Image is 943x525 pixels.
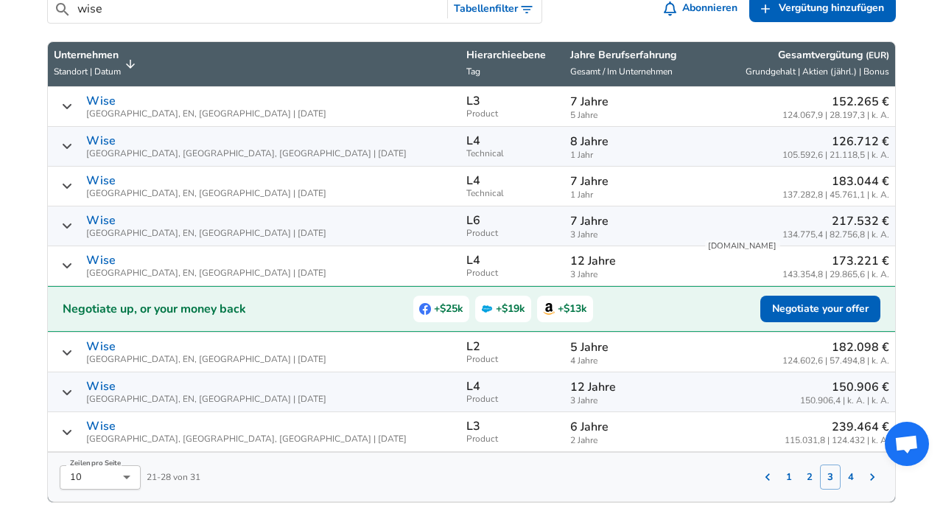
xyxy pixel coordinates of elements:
[543,303,555,315] img: Amazon
[782,111,889,120] span: 124.067,9 | 28.197,3 | k. A.
[782,150,889,160] span: 105.592,6 | 21.118,5 | k. A.
[570,93,692,111] p: 7 Jahre
[570,66,673,77] span: Gesamt / Im Unternehmen
[785,436,889,445] span: 115.031,8 | 124.432 | k. A.
[466,109,558,119] span: Product
[466,268,558,278] span: Product
[570,396,692,406] span: 3 Jahre
[86,434,407,444] span: [GEOGRAPHIC_DATA], [GEOGRAPHIC_DATA], [GEOGRAPHIC_DATA] | [DATE]
[782,252,889,270] p: 173.221 €
[537,296,593,322] span: +$13k
[86,149,407,159] span: [GEOGRAPHIC_DATA], [GEOGRAPHIC_DATA], [GEOGRAPHIC_DATA] | [DATE]
[570,111,692,120] span: 5 Jahre
[570,436,692,445] span: 2 Jahre
[54,66,121,77] span: Standort | Datum
[466,149,558,159] span: Technical
[466,229,558,238] span: Product
[782,133,889,150] p: 126.712 €
[466,66,480,77] span: Tag
[466,355,558,364] span: Product
[746,66,889,77] span: Grundgehalt | Aktien (jährl.) | Bonus
[782,338,889,356] p: 182.098 €
[413,296,469,322] span: +$25k
[86,109,326,119] span: [GEOGRAPHIC_DATA], EN, [GEOGRAPHIC_DATA] | [DATE]
[782,270,889,279] span: 143.354,8 | 29.865,6 | k. A.
[782,93,889,111] p: 152.265 €
[466,174,480,187] p: L4
[466,48,558,63] p: Hierarchieebene
[48,453,200,490] div: 21 - 28 von 31
[885,422,929,466] div: Chat öffnen
[799,465,820,490] button: 2
[782,212,889,230] p: 217.532 €
[466,134,480,147] p: L4
[60,465,141,490] div: 10
[760,296,880,323] button: Negotiate your offer
[70,459,121,467] label: Zeilen pro Seite
[785,418,889,436] p: 239.464 €
[782,190,889,200] span: 137.282,8 | 45.761,1 | k. A.
[570,173,692,190] p: 7 Jahre
[466,394,558,404] span: Product
[570,252,692,270] p: 12 Jahre
[570,230,692,240] span: 3 Jahre
[570,48,692,63] p: Jahre Berufserfahrung
[782,230,889,240] span: 134.775,4 | 82.756,8 | k. A.
[466,340,480,353] p: L2
[782,356,889,366] span: 124.602,6 | 57.494,8 | k. A.
[570,190,692,200] span: 1 Jahr
[820,465,841,490] button: 3
[86,340,116,353] a: Wise
[481,303,493,315] img: Salesforce
[704,48,889,80] span: Gesamtvergütung (EUR) Grundgehalt | Aktien (jährl.) | Bonus
[772,300,869,319] span: Negotiate your offer
[782,173,889,190] p: 183.044 €
[466,189,558,198] span: Technical
[54,48,121,63] p: Unternehmen
[466,214,480,227] p: L6
[570,212,692,230] p: 7 Jahre
[86,380,116,393] a: Wise
[419,303,431,315] img: Facebook
[841,465,861,490] button: 4
[86,420,116,433] a: Wise
[570,378,692,396] p: 12 Jahre
[570,270,692,279] span: 3 Jahre
[570,418,692,436] p: 6 Jahre
[86,254,116,267] a: Wise
[86,394,326,404] span: [GEOGRAPHIC_DATA], EN, [GEOGRAPHIC_DATA] | [DATE]
[47,41,896,504] table: Gehaltsangaben
[466,434,558,444] span: Product
[746,48,889,63] p: Gesamtvergütung
[570,356,692,366] span: 4 Jahre
[466,420,480,433] p: L3
[466,254,480,267] p: L4
[779,465,799,490] button: 1
[466,94,480,108] p: L3
[86,355,326,364] span: [GEOGRAPHIC_DATA], EN, [GEOGRAPHIC_DATA] | [DATE]
[466,380,480,393] p: L4
[86,174,116,187] a: Wise
[86,268,326,278] span: [GEOGRAPHIC_DATA], EN, [GEOGRAPHIC_DATA] | [DATE]
[570,133,692,150] p: 8 Jahre
[54,48,140,80] span: UnternehmenStandort | Datum
[63,300,246,318] h2: Negotiate up, or your money back
[475,296,531,322] span: +$19k
[570,338,692,356] p: 5 Jahre
[86,229,326,238] span: [GEOGRAPHIC_DATA], EN, [GEOGRAPHIC_DATA] | [DATE]
[800,378,889,396] p: 150.906 €
[86,94,116,108] a: Wise
[800,396,889,406] span: 150.906,4 | k. A. | k. A.
[570,150,692,160] span: 1 Jahr
[86,214,116,227] a: Wise
[866,49,889,62] button: (EUR)
[48,286,895,333] a: Negotiate up, or your money backFacebook+$25kSalesforce+$19kAmazon+$13kNegotiate your offer
[86,134,116,147] a: Wise
[86,189,326,198] span: [GEOGRAPHIC_DATA], EN, [GEOGRAPHIC_DATA] | [DATE]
